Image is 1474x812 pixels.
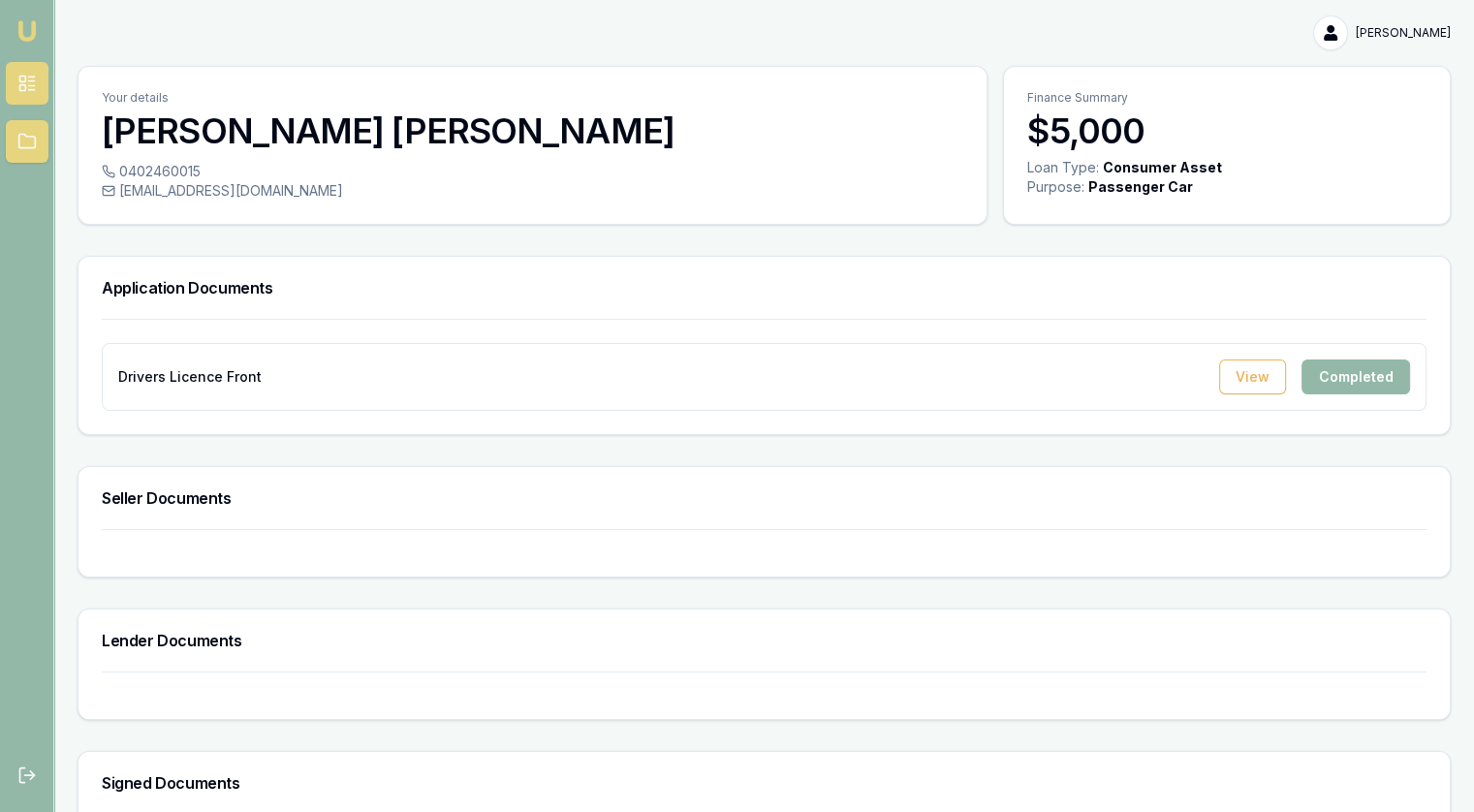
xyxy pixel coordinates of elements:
p: Your details [102,90,963,106]
span: 0402460015 [119,162,201,181]
img: emu-icon-u.png [16,19,39,43]
h3: [PERSON_NAME] [PERSON_NAME] [102,111,963,150]
p: Drivers Licence Front [118,367,262,387]
p: Finance Summary [1027,90,1427,106]
h3: Signed Documents [102,775,1427,791]
span: [EMAIL_ADDRESS][DOMAIN_NAME] [119,181,343,201]
h3: Seller Documents [102,490,1427,506]
span: [PERSON_NAME] [1356,25,1451,41]
div: Loan Type: [1027,158,1099,177]
h3: $5,000 [1027,111,1427,150]
div: Purpose: [1027,177,1084,197]
div: Completed [1302,359,1410,394]
h3: Application Documents [102,280,1427,296]
h3: Lender Documents [102,633,1427,648]
div: Passenger Car [1088,177,1193,197]
div: Consumer Asset [1103,158,1222,177]
button: View [1219,359,1286,394]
